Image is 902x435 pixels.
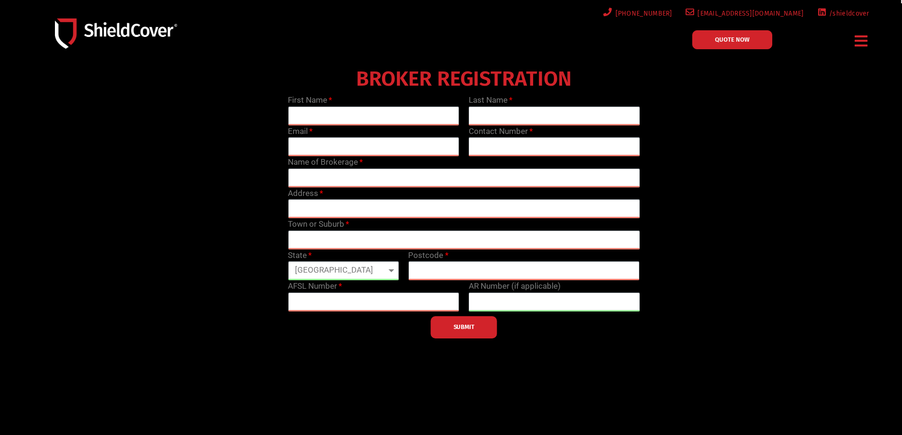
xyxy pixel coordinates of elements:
[815,8,869,19] a: /shieldcover
[288,125,313,138] label: Email
[288,187,323,200] label: Address
[826,8,869,19] span: /shieldcover
[469,280,561,293] label: AR Number (if applicable)
[408,249,448,262] label: Postcode
[715,36,750,43] span: QUOTE NOW
[288,156,363,169] label: Name of Brokerage
[454,326,474,328] span: SUBMIT
[469,94,512,107] label: Last Name
[288,249,312,262] label: State
[851,30,872,52] div: Menu Toggle
[55,18,177,48] img: Shield-Cover-Underwriting-Australia-logo-full
[684,8,804,19] a: [EMAIL_ADDRESS][DOMAIN_NAME]
[288,94,332,107] label: First Name
[469,125,533,138] label: Contact Number
[601,8,672,19] a: [PHONE_NUMBER]
[283,73,644,85] h4: BROKER REGISTRATION
[431,316,497,338] button: SUBMIT
[612,8,672,19] span: [PHONE_NUMBER]
[694,8,804,19] span: [EMAIL_ADDRESS][DOMAIN_NAME]
[288,280,342,293] label: AFSL Number
[288,218,349,231] label: Town or Suburb
[692,30,772,49] a: QUOTE NOW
